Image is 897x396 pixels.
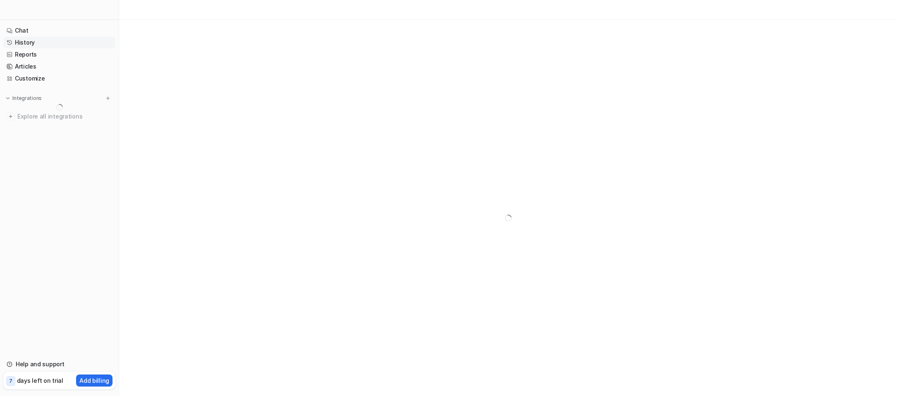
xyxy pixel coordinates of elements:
a: Reports [3,49,115,60]
a: History [3,37,115,48]
img: menu_add.svg [105,95,111,101]
a: Help and support [3,358,115,370]
a: Articles [3,61,115,72]
span: Explore all integrations [17,110,112,123]
p: Add billing [79,376,109,385]
a: Chat [3,25,115,36]
p: Integrations [12,95,42,102]
p: days left on trial [17,376,63,385]
img: explore all integrations [7,112,15,121]
button: Integrations [3,94,44,102]
img: expand menu [5,95,11,101]
button: Add billing [76,375,112,387]
a: Customize [3,73,115,84]
a: Explore all integrations [3,111,115,122]
p: 7 [9,377,12,385]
